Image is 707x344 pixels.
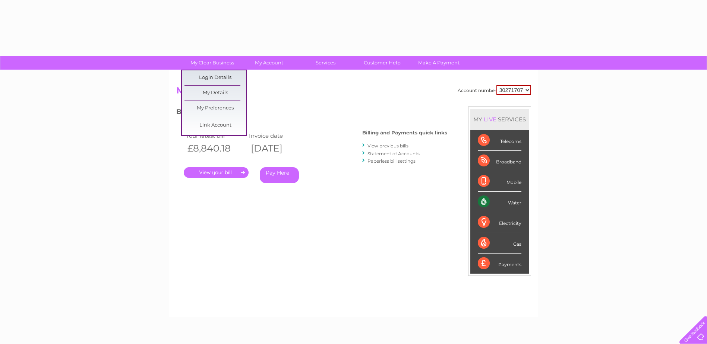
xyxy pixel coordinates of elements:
div: Gas [478,233,521,254]
a: Paperless bill settings [367,158,416,164]
div: Broadband [478,151,521,171]
div: Telecoms [478,130,521,151]
a: Customer Help [351,56,413,70]
a: Login Details [184,70,246,85]
a: Pay Here [260,167,299,183]
div: Mobile [478,171,521,192]
h2: My Account [176,85,531,99]
a: Link Account [184,118,246,133]
a: My Account [238,56,300,70]
a: My Clear Business [182,56,243,70]
div: Account number [458,85,531,95]
th: £8,840.18 [184,141,247,156]
a: My Details [184,86,246,101]
h4: Billing and Payments quick links [362,130,447,136]
div: Payments [478,254,521,274]
div: LIVE [482,116,498,123]
div: Water [478,192,521,212]
h3: Bills and Payments [176,106,447,120]
a: My Preferences [184,101,246,116]
th: [DATE] [247,141,310,156]
a: View previous bills [367,143,408,149]
a: . [184,167,249,178]
div: Electricity [478,212,521,233]
a: Statement of Accounts [367,151,420,156]
a: Make A Payment [408,56,470,70]
div: MY SERVICES [470,109,529,130]
td: Invoice date [247,131,310,141]
a: Services [295,56,356,70]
